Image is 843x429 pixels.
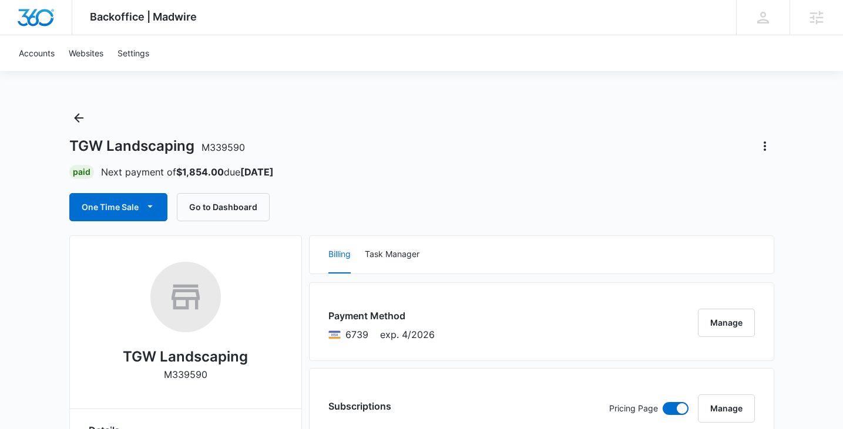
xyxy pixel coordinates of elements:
[698,309,755,337] button: Manage
[164,367,207,381] p: M339590
[110,35,156,71] a: Settings
[380,327,435,342] span: exp. 4/2026
[365,236,419,273] button: Task Manager
[69,109,88,127] button: Back
[123,346,248,367] h2: TGW Landscaping
[101,165,274,179] p: Next payment of due
[176,166,224,178] strong: $1,854.00
[69,165,94,179] div: Paid
[328,236,351,273] button: Billing
[755,137,774,156] button: Actions
[177,193,270,221] button: Go to Dashboard
[328,399,391,413] h3: Subscriptions
[62,35,110,71] a: Websites
[201,141,245,153] span: M339590
[609,402,658,415] p: Pricing Page
[69,193,167,221] button: One Time Sale
[698,394,755,423] button: Manage
[12,35,62,71] a: Accounts
[90,11,197,23] span: Backoffice | Madwire
[240,166,274,178] strong: [DATE]
[328,309,435,323] h3: Payment Method
[345,327,368,342] span: Visa ending with
[69,137,245,155] h1: TGW Landscaping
